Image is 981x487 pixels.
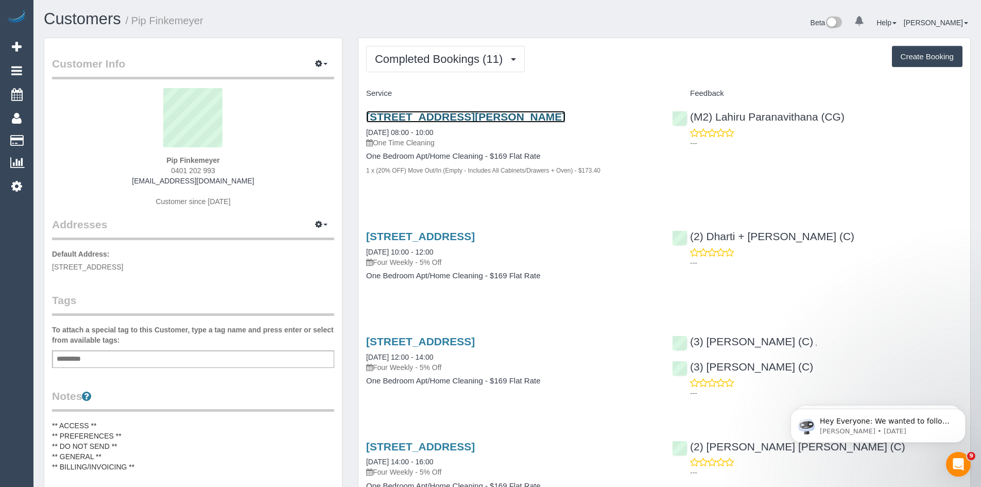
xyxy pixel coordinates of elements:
a: (3) [PERSON_NAME] (C) [672,335,813,347]
a: (3) [PERSON_NAME] (C) [672,361,813,373]
span: , [815,339,817,347]
span: Customer since [DATE] [156,197,230,206]
span: Hey Everyone: We wanted to follow up and let you know we have been closely monitoring the account... [45,30,176,141]
h4: Feedback [672,89,962,98]
h4: One Bedroom Apt/Home Cleaning - $169 Flat Rate [366,377,657,385]
p: Four Weekly - 5% Off [366,257,657,267]
a: Customers [44,10,121,28]
p: --- [690,388,962,398]
a: [DATE] 08:00 - 10:00 [366,128,433,137]
legend: Tags [52,293,334,316]
a: [EMAIL_ADDRESS][DOMAIN_NAME] [132,177,254,185]
h4: One Bedroom Apt/Home Cleaning - $169 Flat Rate [366,152,657,161]
a: (M2) Lahiru Paranavithana (CG) [672,111,845,123]
h4: Service [366,89,657,98]
a: [STREET_ADDRESS] [366,335,475,347]
label: Default Address: [52,249,110,259]
iframe: Intercom notifications message [775,387,981,459]
span: 9 [967,452,975,460]
a: [DATE] 14:00 - 16:00 [366,458,433,466]
p: --- [690,258,962,268]
button: Completed Bookings (11) [366,46,525,72]
strong: Pip Finkemeyer [166,156,220,164]
a: [STREET_ADDRESS][PERSON_NAME] [366,111,565,123]
p: --- [690,467,962,478]
p: Four Weekly - 5% Off [366,467,657,477]
a: [PERSON_NAME] [904,19,968,27]
img: Automaid Logo [6,10,27,25]
a: [DATE] 10:00 - 12:00 [366,248,433,256]
small: / Pip Finkemeyer [126,15,203,26]
a: [DATE] 12:00 - 14:00 [366,353,433,361]
p: Message from Ellie, sent 6d ago [45,40,178,49]
legend: Notes [52,389,334,412]
span: Completed Bookings (11) [375,53,508,65]
a: [STREET_ADDRESS] [366,230,475,242]
button: Create Booking [892,46,962,68]
p: One Time Cleaning [366,138,657,148]
p: --- [690,138,962,148]
a: (2) Dharti + [PERSON_NAME] (C) [672,230,854,242]
img: New interface [825,16,842,30]
a: [STREET_ADDRESS] [366,441,475,452]
label: To attach a special tag to this Customer, type a tag name and press enter or select from availabl... [52,325,334,345]
a: Beta [811,19,842,27]
p: Four Weekly - 5% Off [366,362,657,373]
a: Help [876,19,897,27]
span: 0401 202 993 [171,166,215,175]
small: 1 x (20% OFF) Move Out/In (Empty - Includes All Cabinets/Drawers + Oven) - $173.40 [366,167,600,174]
span: [STREET_ADDRESS] [52,263,123,271]
h4: One Bedroom Apt/Home Cleaning - $169 Flat Rate [366,272,657,280]
legend: Customer Info [52,56,334,79]
iframe: Intercom live chat [946,452,971,477]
